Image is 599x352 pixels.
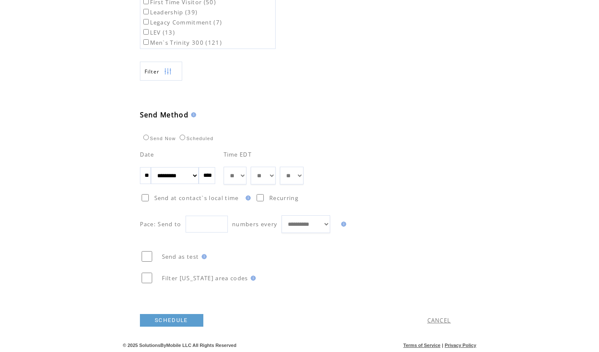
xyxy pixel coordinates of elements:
span: Send at contact`s local time [154,194,239,202]
label: Leadership (39) [142,8,198,16]
img: help.gif [189,112,196,117]
a: Terms of Service [403,343,440,348]
span: Time EDT [224,151,252,158]
span: Pace: Send to [140,220,181,228]
img: help.gif [339,222,346,227]
span: Date [140,151,154,158]
span: Show filters [145,68,160,75]
input: Men`s Trinity 300 (121) [143,39,149,45]
img: filters.png [164,62,172,81]
input: Scheduled [180,135,185,140]
a: Filter [140,62,182,81]
label: Legacy Commitment (7) [142,19,222,26]
span: | [442,343,443,348]
img: help.gif [243,195,251,200]
span: numbers every [232,220,277,228]
input: Send Now [143,135,149,140]
img: help.gif [248,276,256,281]
label: LEV (13) [142,29,175,36]
span: Send Method [140,110,189,119]
img: help.gif [199,254,207,259]
input: Legacy Commitment (7) [143,19,149,24]
span: Filter [US_STATE] area codes [162,274,248,282]
span: Send as test [162,253,199,260]
span: Recurring [269,194,298,202]
input: Leadership (39) [143,9,149,14]
a: Privacy Policy [445,343,476,348]
span: © 2025 SolutionsByMobile LLC All Rights Reserved [123,343,237,348]
a: SCHEDULE [140,314,203,327]
a: CANCEL [427,317,451,324]
label: Send Now [141,136,176,141]
input: LEV (13) [143,29,149,35]
label: Men`s Trinity 300 (121) [142,39,222,46]
label: Scheduled [178,136,213,141]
